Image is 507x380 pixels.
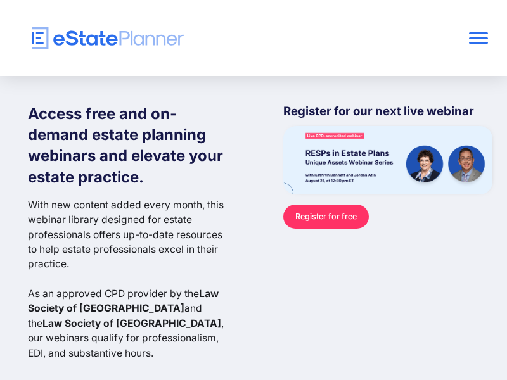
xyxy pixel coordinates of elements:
img: eState Academy webinar [283,126,492,194]
h1: Access free and on-demand estate planning webinars and elevate your estate practice. [28,103,228,188]
p: With new content added every month, this webinar library designed for estate professionals offers... [28,198,228,360]
a: home [19,27,394,49]
strong: Law Society of [GEOGRAPHIC_DATA] [42,317,221,329]
a: Register for free [283,205,368,228]
p: Register for our next live webinar [283,103,492,126]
